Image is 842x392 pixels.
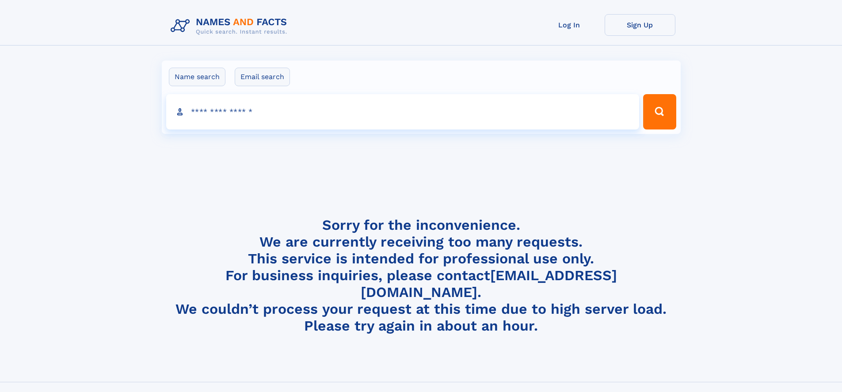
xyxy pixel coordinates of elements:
[167,217,675,335] h4: Sorry for the inconvenience. We are currently receiving too many requests. This service is intend...
[534,14,605,36] a: Log In
[169,68,225,86] label: Name search
[643,94,676,129] button: Search Button
[605,14,675,36] a: Sign Up
[166,94,640,129] input: search input
[235,68,290,86] label: Email search
[361,267,617,301] a: [EMAIL_ADDRESS][DOMAIN_NAME]
[167,14,294,38] img: Logo Names and Facts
